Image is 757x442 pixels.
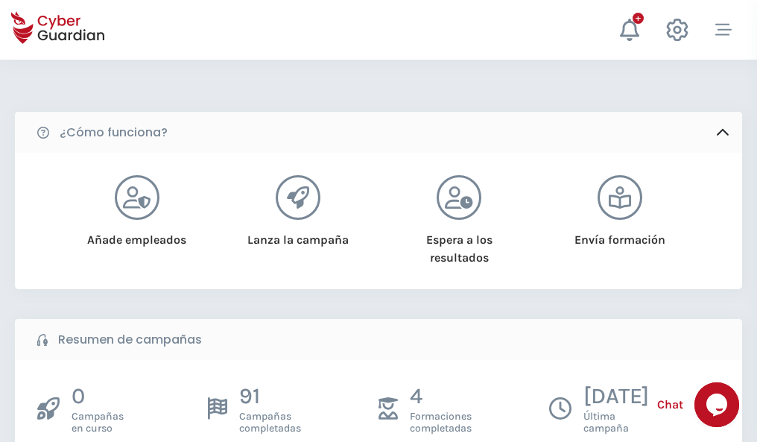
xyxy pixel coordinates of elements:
[410,382,472,411] p: 4
[60,124,168,142] b: ¿Cómo funciona?
[583,411,649,435] span: Última campaña
[398,220,521,267] div: Espera a los resultados
[694,382,742,427] iframe: chat widget
[72,382,124,411] p: 0
[239,382,301,411] p: 91
[657,396,683,414] span: Chat
[633,13,644,24] div: +
[236,220,359,249] div: Lanza la campaña
[58,331,202,349] b: Resumen de campañas
[559,220,682,249] div: Envía formación
[72,411,124,435] span: Campañas en curso
[75,220,198,249] div: Añade empleados
[583,382,649,411] p: [DATE]
[239,411,301,435] span: Campañas completadas
[410,411,472,435] span: Formaciones completadas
